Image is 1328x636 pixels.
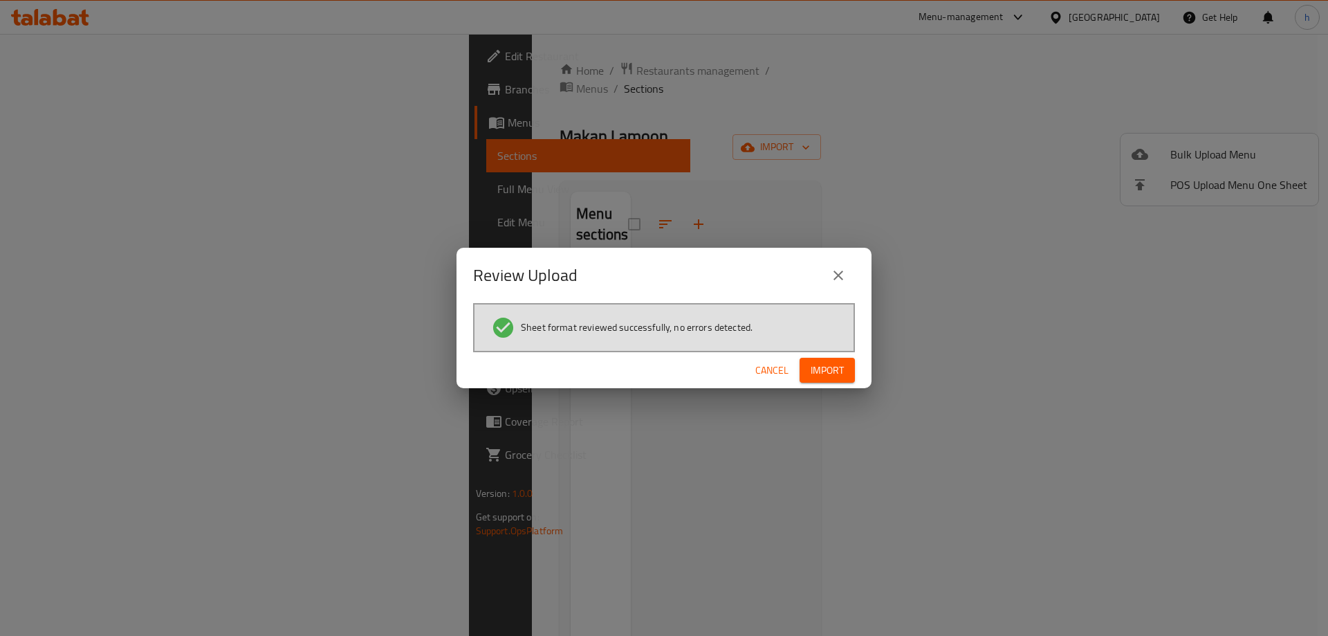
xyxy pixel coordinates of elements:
[800,358,855,383] button: Import
[473,264,578,287] h2: Review Upload
[811,362,844,379] span: Import
[822,259,855,292] button: close
[755,362,788,379] span: Cancel
[750,358,794,383] button: Cancel
[521,320,753,334] span: Sheet format reviewed successfully, no errors detected.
